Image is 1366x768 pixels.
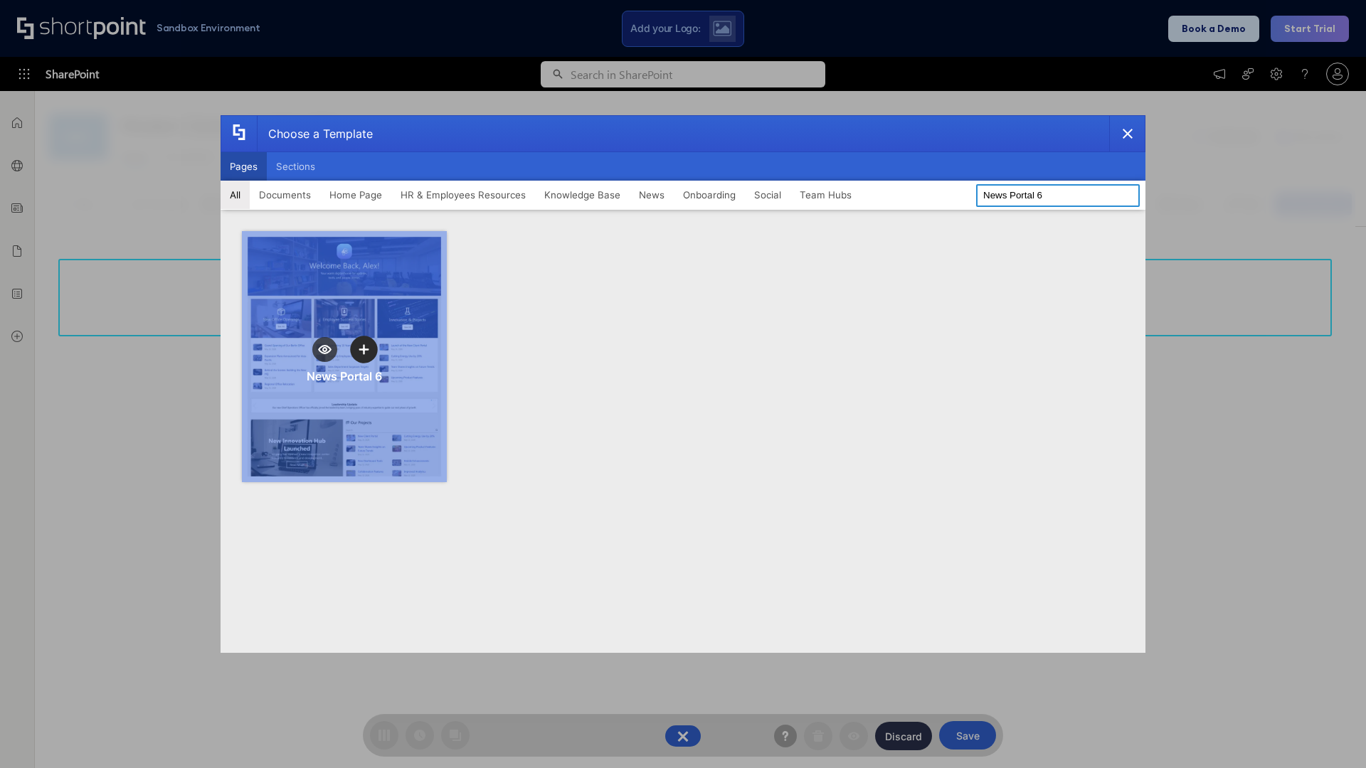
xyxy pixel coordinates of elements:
button: Documents [250,181,320,209]
div: Choose a Template [257,116,373,151]
iframe: Chat Widget [1295,700,1366,768]
button: Knowledge Base [535,181,630,209]
button: All [221,181,250,209]
div: News Portal 6 [307,369,382,383]
button: Home Page [320,181,391,209]
button: Onboarding [674,181,745,209]
button: Sections [267,152,324,181]
button: HR & Employees Resources [391,181,535,209]
button: News [630,181,674,209]
button: Pages [221,152,267,181]
div: template selector [221,115,1145,653]
input: Search [976,184,1140,207]
button: Social [745,181,790,209]
button: Team Hubs [790,181,861,209]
